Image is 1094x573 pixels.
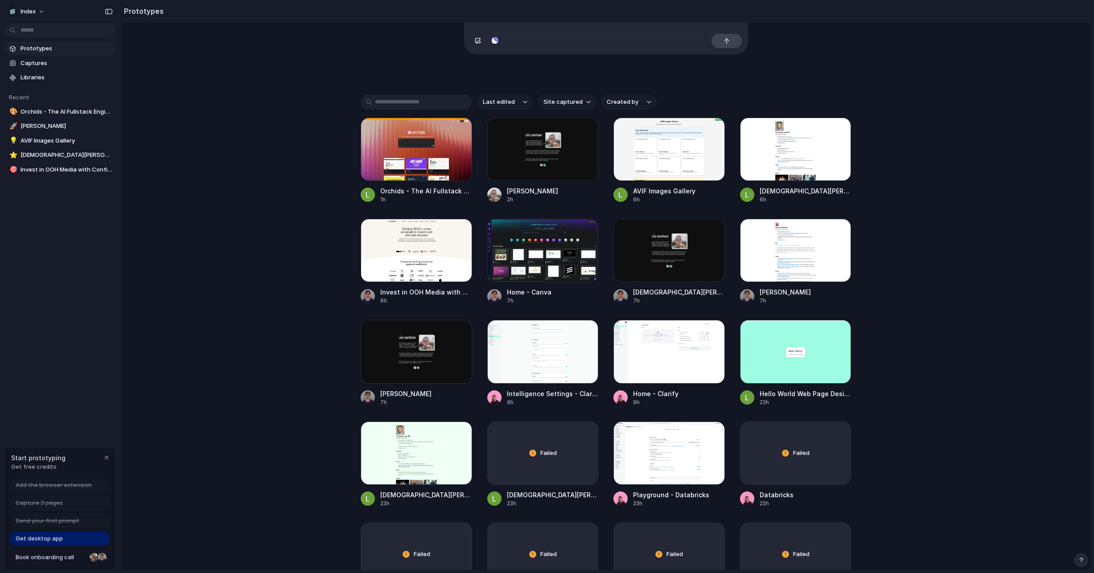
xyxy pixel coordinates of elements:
div: Playground - Databricks [633,490,709,499]
div: AVIF Images Gallery [633,186,695,196]
a: Simon Kubica[PERSON_NAME]7h [740,219,851,305]
div: 23h [760,398,851,406]
span: Failed [414,550,430,559]
a: Leo Denham[PERSON_NAME]7h [361,320,472,406]
span: Start prototyping [11,453,66,462]
div: 6h [633,196,695,204]
div: 🚀 [9,121,16,131]
button: 🚀 [8,122,17,131]
a: 🎨Orchids - The AI Fullstack Engineer [4,105,116,119]
a: Christian Iacullo[DEMOGRAPHIC_DATA][PERSON_NAME]23h [361,422,472,508]
div: ⭐ [9,150,16,160]
div: 9h [633,398,679,406]
div: [PERSON_NAME] [380,389,432,398]
a: Home - ClarifyHome - Clarify9h [613,320,725,406]
div: [DEMOGRAPHIC_DATA][PERSON_NAME] [633,287,725,297]
div: Hello World Web Page Design [760,389,851,398]
button: 💡 [8,136,17,145]
div: 9h [507,398,599,406]
a: Orchids - The AI Fullstack EngineerOrchids - The AI Fullstack Engineer1h [361,118,472,204]
span: Orchids - The AI Fullstack Engineer [21,107,112,116]
div: Home - Clarify [633,389,679,398]
span: Failed [540,449,557,458]
div: 6h [760,196,851,204]
span: Created by [607,98,638,106]
span: Failed [666,550,683,559]
div: 1h [380,196,472,204]
button: Created by [601,94,657,110]
span: Prototypes [21,44,112,53]
div: [DEMOGRAPHIC_DATA][PERSON_NAME] [507,490,599,499]
span: Capture 3 pages [16,499,63,508]
div: Orchids - The AI Fullstack Engineer [380,186,472,196]
span: Captures [21,59,112,68]
a: 🚀[PERSON_NAME] [4,119,116,133]
div: Nicole Kubica [89,552,99,563]
div: 23h [507,499,599,508]
div: 7h [633,297,725,305]
span: Get desktop app [16,534,63,543]
span: AVIF Images Gallery [21,136,112,145]
div: [PERSON_NAME] [760,287,811,297]
span: [PERSON_NAME] [21,122,112,131]
span: Send your first prompt [16,516,79,525]
div: 💡 [9,135,16,146]
h2: Prototypes [120,6,164,16]
span: Recent [9,94,29,101]
span: Get free credits [11,462,66,471]
button: Site captured [538,94,596,110]
div: 23h [633,499,709,508]
span: Index [21,7,36,16]
a: Home - CanvaHome - Canva7h [487,219,599,305]
a: Prototypes [4,42,116,55]
span: Failed [793,550,810,559]
a: Playground - DatabricksPlayground - Databricks23h [613,422,725,508]
button: ⭐ [8,151,17,160]
div: 7h [760,297,811,305]
span: Add the browser extension [16,481,92,490]
div: Invest in OOH Media with Confidence | Veridooh™ [380,287,472,297]
div: 23h [380,499,472,508]
div: 23h [760,499,794,508]
span: Failed [540,550,557,559]
div: [DEMOGRAPHIC_DATA][PERSON_NAME] [380,490,472,499]
a: Captures [4,57,116,70]
a: 💡AVIF Images Gallery [4,134,116,147]
span: Last edited [483,98,515,106]
span: Book onboarding call [16,553,86,562]
div: 7h [507,297,551,305]
div: 7h [380,398,432,406]
div: Intelligence Settings - Clarify [507,389,599,398]
a: Christian Iacullo[DEMOGRAPHIC_DATA][PERSON_NAME]7h [613,219,725,305]
div: Christian Iacullo [97,552,107,563]
div: Databricks [760,490,794,499]
a: Get desktop app [9,532,110,546]
span: [DEMOGRAPHIC_DATA][PERSON_NAME] [21,151,112,160]
a: Leo Denham[PERSON_NAME]2h [487,118,599,204]
button: 🎨 [8,107,17,116]
div: 🎯 [9,164,16,175]
a: Invest in OOH Media with Confidence | Veridooh™Invest in OOH Media with Confidence | Veridooh™6h [361,219,472,305]
div: 6h [380,297,472,305]
a: Intelligence Settings - ClarifyIntelligence Settings - Clarify9h [487,320,599,406]
div: Home - Canva [507,287,551,297]
a: ⭐[DEMOGRAPHIC_DATA][PERSON_NAME] [4,148,116,162]
button: Last edited [477,94,533,110]
div: [DEMOGRAPHIC_DATA][PERSON_NAME] [760,186,851,196]
span: Site captured [543,98,583,106]
a: Book onboarding call [9,550,110,565]
a: Failed[DEMOGRAPHIC_DATA][PERSON_NAME]23h [487,422,599,508]
a: Christian Iacullo[DEMOGRAPHIC_DATA][PERSON_NAME]6h [740,118,851,204]
div: 🎨 [9,106,16,117]
span: Libraries [21,73,112,82]
a: AVIF Images GalleryAVIF Images Gallery6h [613,118,725,204]
div: 2h [507,196,558,204]
span: Invest in OOH Media with Confidence | Veridooh™ [21,165,112,174]
a: FailedDatabricks23h [740,422,851,508]
div: [PERSON_NAME] [507,186,558,196]
button: Index [4,4,49,19]
a: Hello World Web Page DesignHello World Web Page Design23h [740,320,851,406]
button: 🎯 [8,165,17,174]
a: Libraries [4,71,116,84]
span: Failed [793,449,810,458]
